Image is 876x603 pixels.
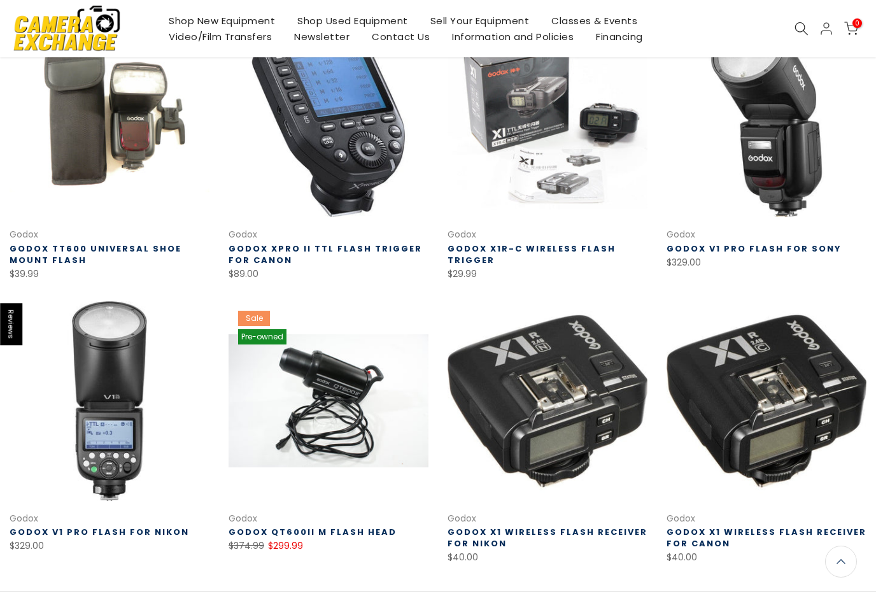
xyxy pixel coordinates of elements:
[667,526,866,550] a: Godox X1 WIreless Flash Receiver for Canon
[283,29,361,45] a: Newsletter
[448,243,616,266] a: Godox X1R-C Wireless Flash Trigger
[229,266,428,282] div: $89.00
[10,266,209,282] div: $39.99
[419,13,540,29] a: Sell Your Equipment
[667,228,695,241] a: Godox
[229,228,257,241] a: Godox
[268,538,303,554] ins: $299.99
[540,13,649,29] a: Classes & Events
[667,512,695,525] a: Godox
[286,13,420,29] a: Shop Used Equipment
[10,228,38,241] a: Godox
[448,550,647,565] div: $40.00
[441,29,585,45] a: Information and Policies
[667,255,866,271] div: $329.00
[825,546,857,578] a: Back to the top
[10,538,209,554] div: $329.00
[448,512,476,525] a: Godox
[361,29,441,45] a: Contact Us
[448,228,476,241] a: Godox
[229,243,422,266] a: Godox Xpro II TTL Flash Trigger for Canon
[844,22,858,36] a: 0
[448,526,647,550] a: Godox X1 WIreless Flash Receiver for Nikon
[10,512,38,525] a: Godox
[10,526,189,538] a: Godox V1 Pro Flash for Nikon
[229,539,264,552] del: $374.99
[158,13,286,29] a: Shop New Equipment
[158,29,283,45] a: Video/Film Transfers
[229,512,257,525] a: Godox
[229,526,397,538] a: Godox QT600II M Flash Head
[667,243,842,255] a: Godox V1 Pro Flash for Sony
[448,266,647,282] div: $29.99
[852,18,862,28] span: 0
[585,29,654,45] a: Financing
[10,243,181,266] a: Godox TT600 Universal Shoe Mount Flash
[667,550,866,565] div: $40.00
